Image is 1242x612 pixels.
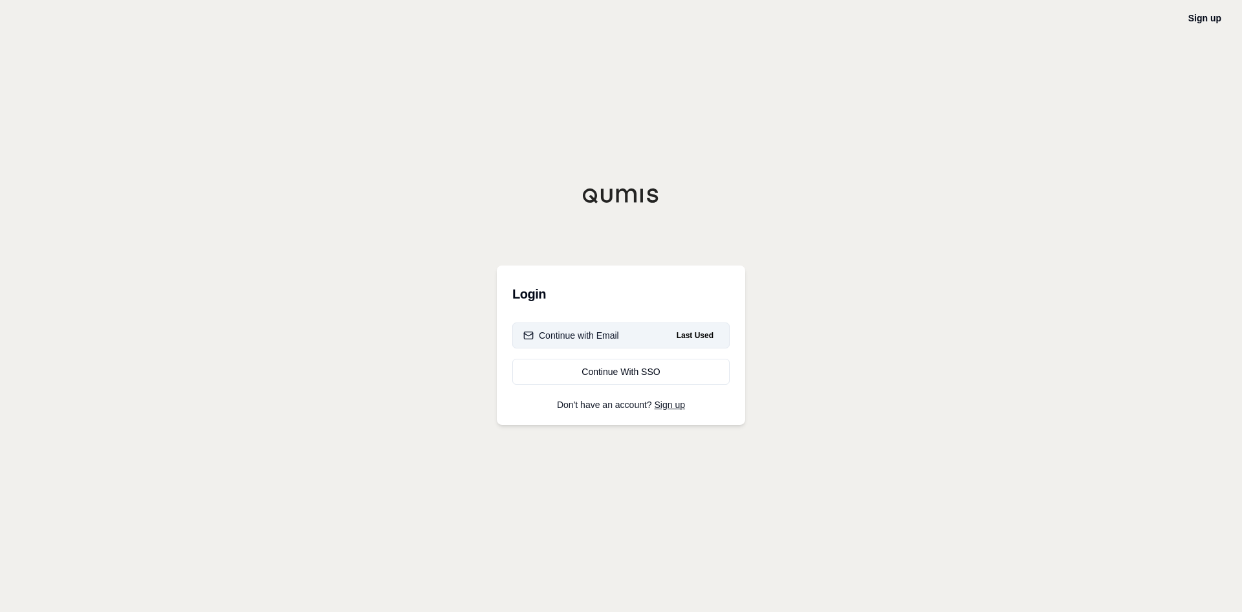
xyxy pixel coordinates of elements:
[671,328,719,343] span: Last Used
[512,359,730,385] a: Continue With SSO
[512,400,730,409] p: Don't have an account?
[523,329,619,342] div: Continue with Email
[512,323,730,348] button: Continue with EmailLast Used
[512,281,730,307] h3: Login
[655,400,685,410] a: Sign up
[1188,13,1221,23] a: Sign up
[582,188,660,203] img: Qumis
[523,365,719,378] div: Continue With SSO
